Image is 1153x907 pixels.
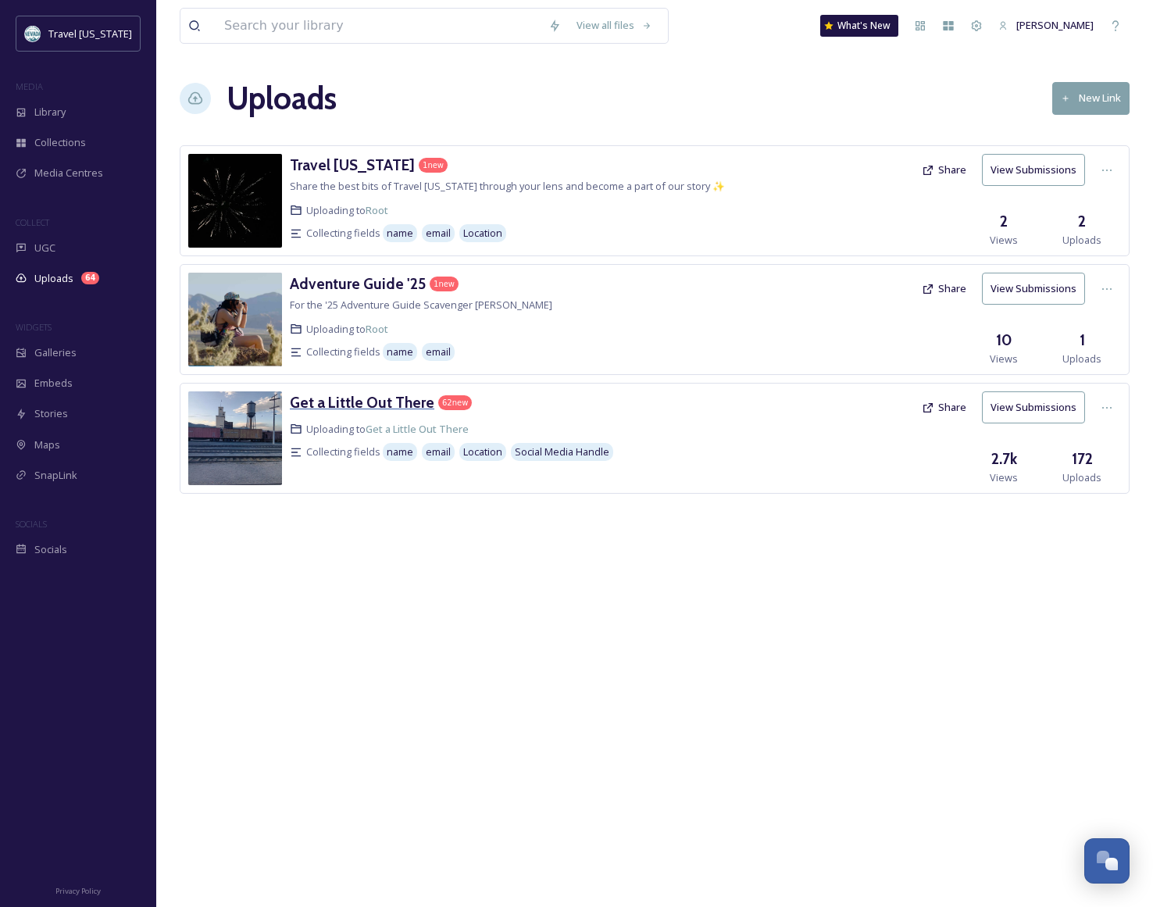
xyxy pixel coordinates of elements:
[438,395,472,410] div: 62 new
[34,105,66,120] span: Library
[290,154,415,177] a: Travel [US_STATE]
[216,9,541,43] input: Search your library
[34,271,73,286] span: Uploads
[820,15,898,37] a: What's New
[366,322,388,336] a: Root
[463,445,502,459] span: Location
[914,273,974,304] button: Share
[982,154,1093,186] a: View Submissions
[387,226,413,241] span: name
[982,273,1093,305] a: View Submissions
[914,392,974,423] button: Share
[515,445,609,459] span: Social Media Handle
[55,886,101,896] span: Privacy Policy
[290,155,415,174] h3: Travel [US_STATE]
[387,445,413,459] span: name
[34,376,73,391] span: Embeds
[426,445,451,459] span: email
[430,277,459,291] div: 1 new
[34,345,77,360] span: Galleries
[16,80,43,92] span: MEDIA
[1080,329,1085,352] h3: 1
[982,391,1093,423] a: View Submissions
[290,393,434,412] h3: Get a Little Out There
[16,321,52,333] span: WIDGETS
[982,154,1085,186] button: View Submissions
[34,406,68,421] span: Stories
[1062,233,1101,248] span: Uploads
[306,422,469,437] span: Uploading to
[1016,18,1094,32] span: [PERSON_NAME]
[290,273,426,295] a: Adventure Guide '25
[982,273,1085,305] button: View Submissions
[991,448,1017,470] h3: 2.7k
[290,179,725,193] span: Share the best bits of Travel [US_STATE] through your lens and become a part of our story ✨
[990,233,1018,248] span: Views
[290,391,434,414] a: Get a Little Out There
[306,322,388,337] span: Uploading to
[55,880,101,899] a: Privacy Policy
[48,27,132,41] span: Travel [US_STATE]
[991,10,1101,41] a: [PERSON_NAME]
[306,445,380,459] span: Collecting fields
[1062,470,1101,485] span: Uploads
[990,352,1018,366] span: Views
[306,226,380,241] span: Collecting fields
[1072,448,1093,470] h3: 172
[990,470,1018,485] span: Views
[1062,352,1101,366] span: Uploads
[188,273,282,366] img: 1b299610-b647-473d-aeb9-aa8866226911.jpg
[306,203,388,218] span: Uploading to
[366,203,388,217] a: Root
[1084,838,1130,884] button: Open Chat
[306,345,380,359] span: Collecting fields
[387,345,413,359] span: name
[290,298,552,312] span: For the '25 Adventure Guide Scavenger [PERSON_NAME]
[34,241,55,255] span: UGC
[34,166,103,180] span: Media Centres
[227,75,337,122] a: Uploads
[25,26,41,41] img: download.jpeg
[34,135,86,150] span: Collections
[463,226,502,241] span: Location
[419,158,448,173] div: 1 new
[290,274,426,293] h3: Adventure Guide '25
[34,542,67,557] span: Socials
[569,10,660,41] a: View all files
[982,391,1085,423] button: View Submissions
[426,345,451,359] span: email
[16,216,49,228] span: COLLECT
[16,518,47,530] span: SOCIALS
[81,272,99,284] div: 64
[188,154,282,248] img: 1be2ef1c-651e-486d-9855-80de971c721b.jpg
[914,155,974,185] button: Share
[426,226,451,241] span: email
[34,468,77,483] span: SnapLink
[996,329,1012,352] h3: 10
[1000,210,1008,233] h3: 2
[1078,210,1086,233] h3: 2
[188,391,282,485] img: dc6a51b0-d931-42b2-aad6-e0e1c2137686.jpg
[366,422,469,436] a: Get a Little Out There
[34,437,60,452] span: Maps
[1052,82,1130,114] button: New Link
